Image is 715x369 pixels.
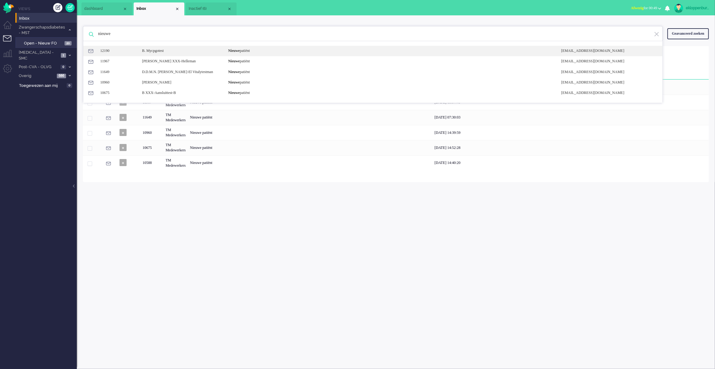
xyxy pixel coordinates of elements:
[163,140,188,155] div: TM Medewerkers
[81,2,132,15] li: Dashboard
[106,161,111,166] img: ic_e-mail_grey.svg
[83,155,709,170] div: 10588
[123,6,128,11] div: Close tab
[188,110,432,125] div: Nieuwe patiënt
[3,4,14,9] a: Omnidesk
[18,25,65,36] span: Zwangerschapsdiabetes - MST
[163,125,188,140] div: TM Medewerkers
[137,59,223,64] div: [PERSON_NAME] XXX-Helleman
[228,91,240,95] b: Nieuwe
[18,82,77,89] a: Toegewezen aan mij 0
[228,59,240,63] b: Nieuwe
[224,48,557,53] div: patiënt
[432,110,709,125] div: [DATE] 07:30:03
[175,6,180,11] div: Close tab
[631,6,643,10] span: Afwezig
[627,2,665,15] li: Afwezigfor 00:49
[106,130,111,136] img: ic_e-mail_grey.svg
[88,90,93,96] img: ic_e-mail_grey.svg
[686,5,709,11] div: ekloppenburg
[97,69,137,75] div: 11649
[140,155,163,170] div: 10588
[188,125,432,140] div: Nieuwe patiënt
[18,73,55,79] span: Overig
[3,21,17,35] li: Dashboard menu
[24,41,63,46] span: Open - Nieuw FO
[188,140,432,155] div: Nieuwe patiënt
[188,155,432,170] div: Nieuwe patiënt
[18,15,77,21] a: Inbox
[106,146,111,151] img: ic_e-mail_grey.svg
[137,80,223,85] div: [PERSON_NAME]
[557,80,660,85] div: [EMAIL_ADDRESS][DOMAIN_NAME]
[19,16,77,21] span: Inbox
[557,69,660,75] div: [EMAIL_ADDRESS][DOMAIN_NAME]
[137,69,223,75] div: D.D.M.N. [PERSON_NAME]-El Vitalytestman
[18,50,59,61] span: [MEDICAL_DATA] - SMC
[106,115,111,121] img: ic_e-mail_grey.svg
[61,65,66,69] span: 0
[228,49,240,53] b: Nieuwe
[224,90,557,95] div: patiënt
[65,3,75,12] a: Quick Ticket
[674,4,683,13] img: avatar
[224,80,557,85] div: patiënt
[224,69,557,75] div: patiënt
[83,110,709,125] div: 11649
[140,125,163,140] div: 10960
[120,114,127,121] span: o
[97,90,137,95] div: 10675
[673,4,709,13] a: ekloppenburg
[3,64,17,78] li: Admin menu
[137,90,223,95] div: B XXX-Aansluittest-B
[228,70,240,74] b: Nieuwe
[83,140,709,155] div: 10675
[97,80,137,85] div: 10960
[84,6,123,11] span: dashboard
[3,35,17,49] li: Tickets menu
[557,90,660,95] div: [EMAIL_ADDRESS][DOMAIN_NAME]
[3,50,17,64] li: Supervisor menu
[88,69,93,75] img: ic_e-mail_grey.svg
[432,125,709,140] div: [DATE] 14:39:59
[163,110,188,125] div: TM Medewerkers
[140,140,163,155] div: 10675
[120,159,127,166] span: o
[228,80,240,84] b: Nieuwe
[3,2,14,13] img: flow_omnibird.svg
[18,64,59,70] span: Post-CVA - OLVG
[120,129,127,136] span: o
[140,110,163,125] div: 11649
[97,59,137,64] div: 11967
[53,3,62,12] div: Creëer ticket
[224,59,557,64] div: patiënt
[137,48,223,53] div: B. Mycpgotest
[227,6,232,11] div: Close tab
[432,140,709,155] div: [DATE] 14:52:28
[667,28,709,39] div: Geavanceerd zoeken
[557,48,660,53] div: [EMAIL_ADDRESS][DOMAIN_NAME]
[627,4,665,13] button: Afwezigfor 00:49
[83,125,709,140] div: 10960
[88,59,93,64] img: ic_e-mail_grey.svg
[631,6,657,10] span: for 00:49
[57,74,66,78] span: 686
[88,48,93,54] img: ic_e-mail_grey.svg
[97,48,137,53] div: 12190
[432,155,709,170] div: [DATE] 14:40:20
[65,41,72,46] span: 20
[120,144,127,151] span: o
[19,83,65,89] span: Toegewezen aan mij
[189,6,227,11] span: Inactief (6)
[163,155,188,170] div: TM Medewerkers
[61,53,66,58] span: 1
[18,6,77,11] li: Views
[136,6,175,11] span: Inbox
[67,83,72,88] span: 0
[134,2,184,15] li: View
[88,80,93,85] img: ic_e-mail_grey.svg
[557,59,660,64] div: [EMAIL_ADDRESS][DOMAIN_NAME]
[18,40,76,46] a: Open - Nieuw FO 20
[186,2,237,15] li: 10563
[93,26,654,41] input: Zoek: ticket ID, patiëntnaam, patiëntID, inhoud, titel, adres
